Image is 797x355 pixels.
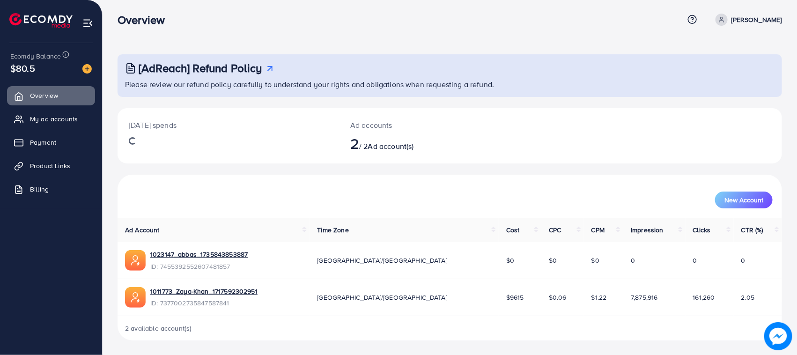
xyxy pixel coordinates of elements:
span: $0 [506,256,514,265]
img: ic-ads-acc.e4c84228.svg [125,287,146,308]
a: Payment [7,133,95,152]
span: 161,260 [693,293,715,302]
a: My ad accounts [7,110,95,128]
span: New Account [724,197,763,203]
a: 1011773_Zaya-Khan_1717592302951 [150,287,258,296]
span: $0.06 [549,293,567,302]
span: $1.22 [591,293,607,302]
span: $9615 [506,293,524,302]
span: Ad account(s) [368,141,414,151]
img: ic-ads-acc.e4c84228.svg [125,250,146,271]
a: [PERSON_NAME] [712,14,782,26]
span: Ad Account [125,225,160,235]
span: $0 [549,256,557,265]
span: 2 [350,133,359,154]
img: menu [82,18,93,29]
span: Clicks [693,225,711,235]
img: image [82,64,92,74]
span: $0 [591,256,599,265]
span: My ad accounts [30,114,78,124]
a: Product Links [7,156,95,175]
p: [PERSON_NAME] [731,14,782,25]
span: ID: 7455392552607481857 [150,262,248,271]
a: Overview [7,86,95,105]
h3: [AdReach] Refund Policy [139,61,262,75]
span: CPC [549,225,561,235]
p: Please review our refund policy carefully to understand your rights and obligations when requesti... [125,79,776,90]
span: 0 [631,256,635,265]
span: [GEOGRAPHIC_DATA]/[GEOGRAPHIC_DATA] [317,256,447,265]
span: Billing [30,185,49,194]
span: $80.5 [10,61,35,75]
span: CTR (%) [741,225,763,235]
span: CPM [591,225,605,235]
span: Impression [631,225,664,235]
span: ID: 7377002735847587841 [150,298,258,308]
span: Product Links [30,161,70,170]
span: [GEOGRAPHIC_DATA]/[GEOGRAPHIC_DATA] [317,293,447,302]
a: 1023147_abbas_1735843853887 [150,250,248,259]
h2: / 2 [350,134,494,152]
span: 2.05 [741,293,755,302]
p: [DATE] spends [129,119,328,131]
span: Payment [30,138,56,147]
p: Ad accounts [350,119,494,131]
span: Time Zone [317,225,348,235]
span: 0 [741,256,745,265]
span: Ecomdy Balance [10,52,61,61]
span: Cost [506,225,520,235]
a: Billing [7,180,95,199]
span: 2 available account(s) [125,324,192,333]
span: 7,875,916 [631,293,657,302]
span: 0 [693,256,697,265]
span: Overview [30,91,58,100]
button: New Account [715,192,773,208]
img: image [764,322,792,350]
img: logo [9,13,73,28]
h3: Overview [118,13,172,27]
